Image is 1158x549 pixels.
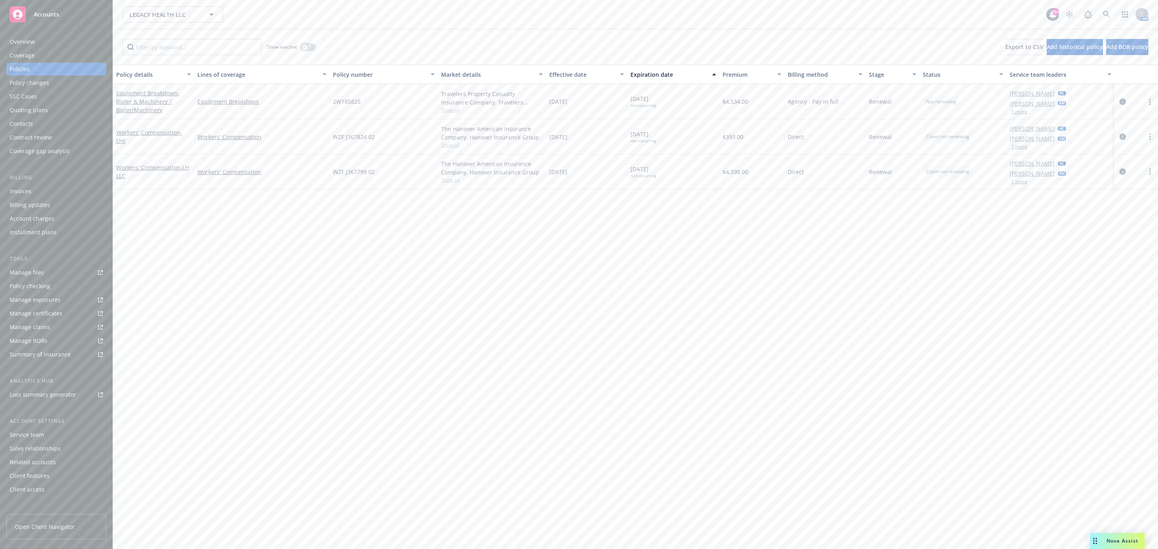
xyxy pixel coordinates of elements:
a: Report a Bug [1080,6,1096,23]
span: [DATE] [549,133,567,141]
button: Market details [438,65,546,84]
a: Workers' Compensation [197,133,326,141]
span: Renewal [869,168,892,176]
a: [PERSON_NAME] [1010,169,1055,178]
a: Contract review [6,131,106,144]
a: Client access [6,483,106,496]
a: Coverage [6,49,106,62]
div: Related accounts [10,456,56,469]
div: Coverage [10,49,35,62]
div: Drag to move [1090,533,1100,549]
a: [PERSON_NAME] [1010,89,1055,98]
button: LEGACY HEALTH LLC [123,6,223,23]
div: Analytics hub [6,377,106,385]
span: Show all [441,107,543,113]
span: Renewal [869,97,892,106]
span: Show inactive [267,43,297,50]
button: Effective date [546,65,627,84]
span: Agency - Pay in full [788,97,839,106]
div: Premium [723,70,772,79]
span: Client not renewing [926,133,969,140]
span: Nova Assist [1107,537,1138,544]
div: Stage [869,70,908,79]
button: Export to CSV [1005,39,1043,55]
div: Contract review [10,131,52,144]
a: Sales relationships [6,442,106,455]
a: Account charges [6,212,106,225]
span: [DATE] [630,165,656,178]
a: Manage BORs [6,334,106,347]
a: Service team [6,428,106,441]
div: Manage BORs [10,334,47,347]
div: Manage certificates [10,307,62,320]
div: non-recurring [630,103,656,108]
span: LEGACY HEALTH LLC [129,10,199,19]
a: Loss summary generator [6,388,106,401]
div: Installment plans [10,226,57,239]
a: Manage claims [6,321,106,334]
a: Search [1098,6,1115,23]
button: 1 more [1011,109,1027,114]
div: Manage files [10,266,44,279]
a: Equipment Breakdown [116,89,180,114]
div: Effective date [549,70,615,79]
div: Loss summary generator [10,388,76,401]
div: Policy changes [10,76,49,89]
div: The Hanover American Insurance Company, Hanover Insurance Group [441,125,543,141]
a: Related accounts [6,456,106,469]
div: Policy number [333,70,426,79]
button: Policy number [330,65,438,84]
a: circleInformation [1118,167,1127,176]
a: Contacts [6,117,106,130]
div: 99+ [1052,8,1059,15]
span: Add BOR policy [1106,43,1148,51]
span: Direct [788,133,804,141]
button: Billing method [784,65,866,84]
button: Nova Assist [1090,533,1145,549]
span: Export to CSV [1005,43,1043,51]
a: more [1145,167,1155,176]
a: circleInformation [1118,97,1127,107]
div: Billing updates [10,199,50,211]
div: Coverage gap analysis [10,145,70,158]
a: Summary of insurance [6,348,106,361]
div: Contacts [10,117,33,130]
a: Manage certificates [6,307,106,320]
div: Travelers Property Casualty Insurance Company, Travelers Insurance [441,90,543,107]
span: 2W185825 [333,97,361,106]
a: Policy changes [6,76,106,89]
button: Service team leaders [1006,65,1115,84]
div: Summary of insurance [10,348,71,361]
span: WZF J367799 02 [333,168,375,176]
a: Manage exposures [6,293,106,306]
button: Expiration date [627,65,719,84]
a: Policies [6,63,106,76]
a: Workers' Compensation [116,164,189,180]
span: Add historical policy [1047,43,1103,51]
div: Sales relationships [10,442,61,455]
span: - Boiler & Machinery | Boiler/Machinery [116,89,180,114]
span: Not renewing [926,98,956,105]
span: Accounts [34,11,59,18]
a: Invoices [6,185,106,198]
button: Add BOR policy [1106,39,1148,55]
a: Equipment Breakdown [197,97,326,106]
div: Manage claims [10,321,50,334]
span: [DATE] [630,94,656,108]
button: Policy details [113,65,194,84]
button: 1 more [1011,144,1027,149]
a: circleInformation [1118,132,1127,141]
div: Account charges [10,212,54,225]
a: [PERSON_NAME] [1010,99,1055,108]
div: Overview [10,35,35,48]
span: [DATE] [630,130,656,143]
div: SSC Cases [10,90,37,103]
a: Switch app [1117,6,1133,23]
a: [PERSON_NAME] [1010,159,1055,168]
a: Workers' Compensation [116,129,182,145]
a: Accounts [6,3,106,26]
div: The Hanover American Insurance Company, Hanover Insurance Group [441,160,543,176]
a: [PERSON_NAME] [1010,134,1055,143]
div: Invoices [10,185,31,198]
